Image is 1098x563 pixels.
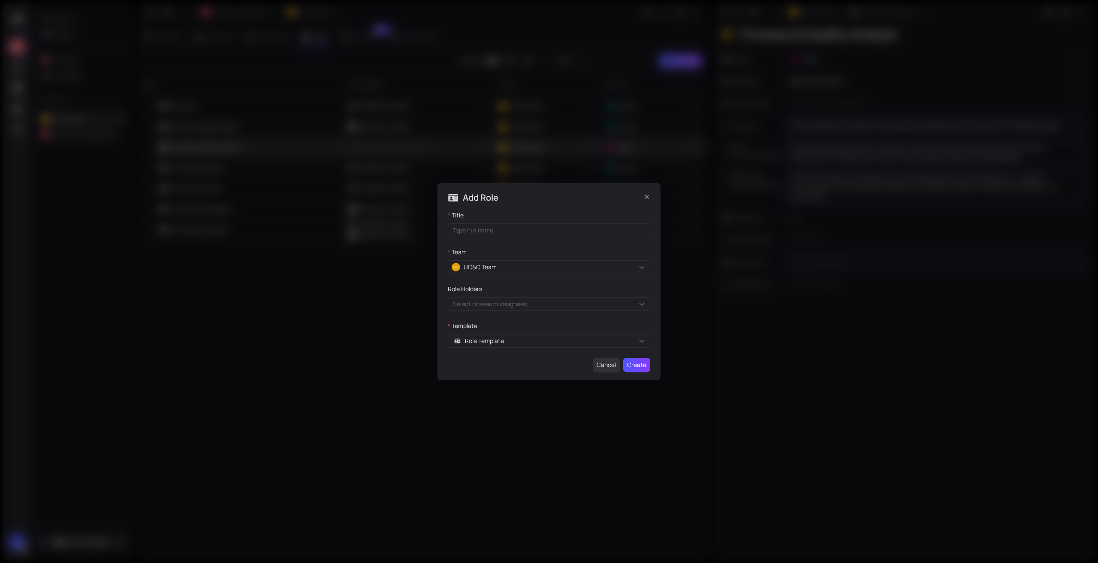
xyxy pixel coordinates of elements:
span: Create [627,360,646,370]
span: UC&C Team [464,262,497,272]
span: Role Template [465,336,504,346]
input: Title [448,223,650,237]
span: UC [453,263,459,271]
span: Cancel [597,360,616,370]
label: Template [448,321,477,331]
button: Create [623,358,650,372]
div: Add Role [448,192,630,204]
label: Team [448,247,467,257]
label: Role Holders [448,284,482,294]
button: Cancel [593,358,620,372]
label: Title [448,211,464,220]
button: Close [640,190,654,204]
